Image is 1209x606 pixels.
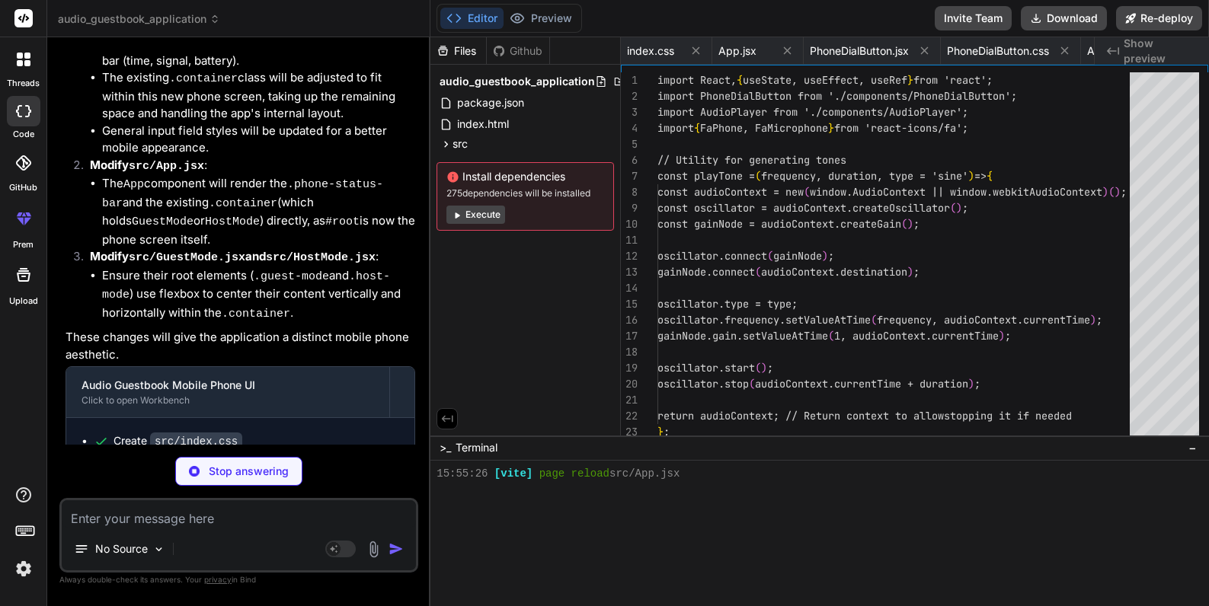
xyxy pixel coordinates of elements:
div: 20 [621,376,638,392]
span: ) [968,377,974,391]
label: Upload [9,295,38,308]
div: 13 [621,264,638,280]
span: import React, [657,73,737,87]
span: index.html [456,115,510,133]
div: 16 [621,312,638,328]
li: : [78,248,415,323]
span: ) [822,249,828,263]
code: HostMode [205,215,260,228]
span: ; [828,249,834,263]
span: ( [767,249,773,263]
span: from 'react'; [913,73,993,87]
code: App [123,178,144,191]
span: useState, useEffect, useRef [743,73,907,87]
span: ) [1090,313,1096,327]
label: threads [7,77,40,90]
span: gainNode [773,249,822,263]
button: Editor [440,8,504,29]
span: audioContext.currentTime + duration [755,377,968,391]
p: Always double-check its answers. Your in Bind [59,573,418,587]
div: 9 [621,200,638,216]
label: prem [13,238,34,251]
div: 6 [621,152,638,168]
span: oscillator.type = type; [657,297,798,311]
div: 3 [621,104,638,120]
span: src [453,136,468,151]
span: ) [1115,185,1121,199]
span: ) [907,265,913,279]
div: Create [114,433,242,449]
span: import [657,121,694,135]
div: 1 [621,72,638,88]
button: Invite Team [935,6,1012,30]
label: GitHub [9,181,37,194]
div: 22 [621,408,638,424]
span: 1, audioContext.currentTime [834,329,999,343]
span: // Utility for generating tones [657,153,846,167]
li: General input field styles will be updated for a better mobile appearance. [102,123,415,157]
li: A new class will be added for the top bar (time, signal, battery). [102,33,415,69]
span: ) [907,217,913,231]
label: code [13,128,34,141]
img: settings [11,556,37,582]
button: − [1185,435,1200,460]
span: PhoneDialButton.css [947,43,1049,59]
span: ; [1121,185,1127,199]
span: ; [664,425,670,439]
div: 7 [621,168,638,184]
div: 21 [621,392,638,408]
span: package.json [456,94,526,112]
span: lButton'; [962,89,1017,103]
span: ) [999,329,1005,343]
span: ( [1108,185,1115,199]
code: src/HostMode.jsx [266,251,376,264]
span: return audioContext; // Return context to allow [657,409,944,423]
div: 4 [621,120,638,136]
button: Audio Guestbook Mobile Phone UIClick to open Workbench [66,367,389,417]
img: icon [389,541,404,557]
div: Files [430,43,486,59]
button: Download [1021,6,1107,30]
span: frequency, duration, type = 'sine' [761,169,968,183]
span: ; [962,201,968,215]
span: from 'react-icons/fa'; [834,121,968,135]
span: ( [901,217,907,231]
span: [vite] [494,467,533,481]
span: ) [1102,185,1108,199]
div: 11 [621,232,638,248]
div: 8 [621,184,638,200]
span: App.jsx [718,43,756,59]
span: ; [974,377,980,391]
span: frequency, audioContext.currentTime [877,313,1090,327]
span: oscillator.start [657,361,755,375]
p: These changes will give the application a distinct mobile phone aesthetic. [66,329,415,363]
span: audio_guestbook_application [440,74,595,89]
code: src/index.css [150,432,242,451]
code: .phone-status-bar [102,178,383,210]
span: ( [950,201,956,215]
div: Click to open Workbench [82,394,374,407]
span: src/App.jsx [609,467,680,481]
span: ; [962,105,968,119]
span: const playTone = [657,169,755,183]
span: ) [956,201,962,215]
span: } [907,73,913,87]
div: 2 [621,88,638,104]
span: page reload [539,467,609,481]
span: gainNode.connect [657,265,755,279]
div: 19 [621,360,638,376]
span: import AudioPlayer from './components/AudioPlayer' [657,105,962,119]
span: ; [767,361,773,375]
span: Install dependencies [446,169,604,184]
span: window.AudioContext || window.webkitAudioContext [810,185,1102,199]
span: ( [755,265,761,279]
span: import PhoneDialButton from './components/PhoneDia [657,89,962,103]
span: audio_guestbook_application [58,11,220,27]
span: const gainNode = audioContext.createGain [657,217,901,231]
div: 5 [621,136,638,152]
span: const oscillator = audioContext.createOscillator [657,201,950,215]
div: Audio Guestbook Mobile Phone UI [82,378,374,393]
p: Stop answering [209,464,289,479]
div: 17 [621,328,638,344]
img: Pick Models [152,543,165,556]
